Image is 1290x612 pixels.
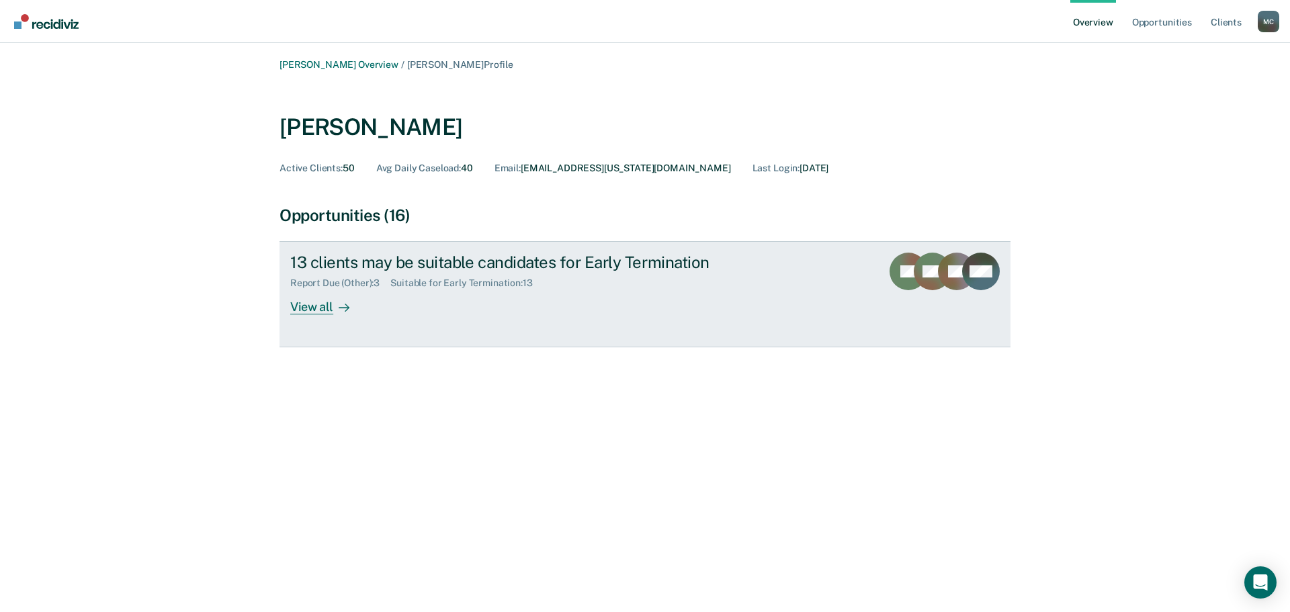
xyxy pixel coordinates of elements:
[279,241,1010,347] a: 13 clients may be suitable candidates for Early TerminationReport Due (Other):3Suitable for Early...
[290,289,365,315] div: View all
[1258,11,1279,32] button: Profile dropdown button
[279,59,398,70] a: [PERSON_NAME] Overview
[494,163,731,174] div: [EMAIL_ADDRESS][US_STATE][DOMAIN_NAME]
[1244,566,1277,599] div: Open Intercom Messenger
[290,253,762,272] div: 13 clients may be suitable candidates for Early Termination
[290,277,390,289] div: Report Due (Other) : 3
[14,14,79,29] img: Recidiviz
[279,163,343,173] span: Active Clients :
[376,163,461,173] span: Avg Daily Caseload :
[279,114,462,141] div: [PERSON_NAME]
[1258,11,1279,32] div: M C
[279,206,1010,225] div: Opportunities (16)
[494,163,521,173] span: Email :
[279,163,355,174] div: 50
[376,163,473,174] div: 40
[752,163,829,174] div: [DATE]
[390,277,543,289] div: Suitable for Early Termination : 13
[407,59,513,70] span: [PERSON_NAME] Profile
[398,59,407,70] span: /
[752,163,800,173] span: Last Login :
